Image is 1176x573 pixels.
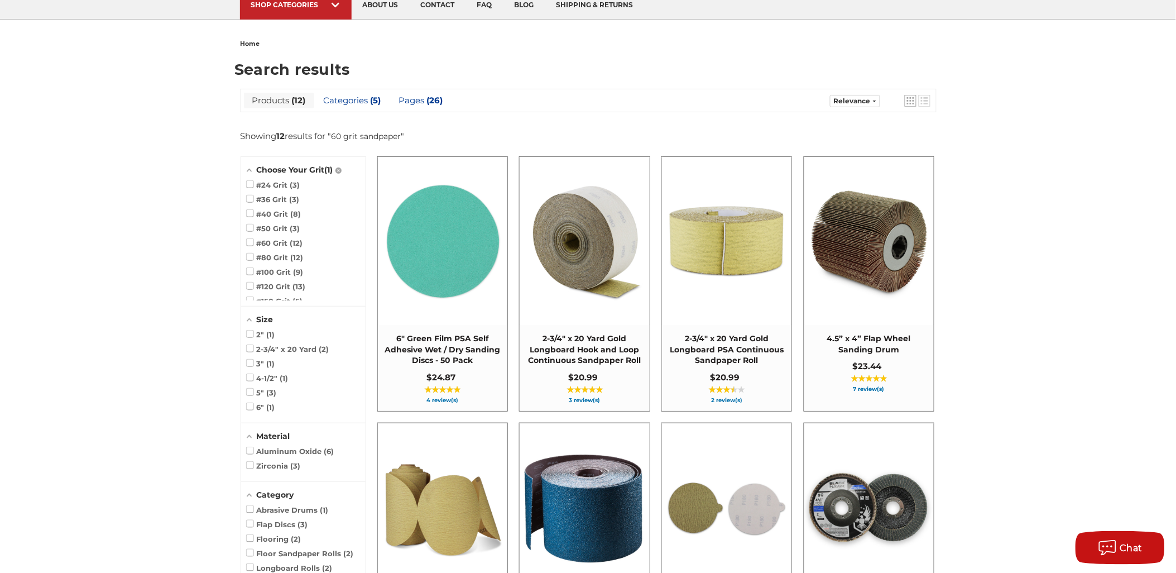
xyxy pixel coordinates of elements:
[257,431,290,441] span: Material
[247,180,300,189] span: #24 Grit
[247,238,303,247] span: #60 Grit
[805,443,933,572] img: Black Hawk Abrasives 4.5 inch curved edge flap disc
[289,195,299,204] span: 3
[247,564,333,572] span: Longboard Rolls
[247,224,300,233] span: #50 Grit
[290,180,300,189] span: 3
[247,282,306,291] span: #120 Grit
[520,157,649,411] a: 2-3/4" x 20 Yard Gold Longboard Hook and Loop Continuous Sandpaper Roll
[257,314,273,324] span: Size
[290,95,306,106] span: 12
[853,361,882,371] span: $23.44
[378,443,507,572] img: 5" Sticky Backed Sanding Discs on a roll
[247,447,334,456] span: Aluminum Oxide
[280,374,288,383] span: 1
[257,165,342,175] span: Choose Your Grit
[335,165,342,175] a: Reset: Choose Your Grit
[247,209,301,218] span: #40 Grit
[568,372,598,383] span: $20.99
[290,253,303,262] span: 12
[247,359,275,368] span: 3"
[324,447,334,456] span: 6
[247,388,277,397] span: 5"
[247,374,289,383] span: 4-1/2"
[241,131,405,141] div: Showing results for " "
[247,549,354,558] span: Floor Sandpaper Rolls
[810,333,928,355] span: 4.5” x 4” Flap Wheel Sanding Drum
[320,505,328,514] span: 1
[290,209,301,218] span: 8
[1076,531,1165,565] button: Chat
[266,403,275,412] span: 1
[293,268,303,276] span: 9
[830,95,880,107] a: Sort options
[378,177,507,305] img: 6-inch 600-grit green film PSA disc with green polyester film backing for metal grinding and bare...
[290,461,300,470] span: 3
[247,297,303,305] span: #150 Grit
[426,372,455,383] span: $24.87
[234,62,942,77] h1: Search results
[266,359,275,368] span: 1
[247,195,300,204] span: #36 Grit
[668,398,786,403] span: 2 review(s)
[368,95,381,106] span: 5
[804,157,934,411] a: 4.5” x 4” Flap Wheel Sanding Drum
[851,374,887,383] span: ★★★★★
[663,177,791,305] img: Black Hawk 400 Grit Gold PSA Sandpaper Roll, 2 3/4" wide, for final touches on surfaces.
[292,282,305,291] span: 13
[291,534,301,543] span: 2
[277,131,285,141] b: 12
[805,177,933,305] img: 4.5 inch x 4 inch flap wheel sanding drum
[290,224,300,233] span: 3
[424,385,460,394] span: ★★★★★
[247,534,301,543] span: Flooring
[247,403,275,412] span: 6"
[668,333,786,366] span: 2-3/4" x 20 Yard Gold Longboard PSA Continuous Sandpaper Roll
[266,388,276,397] span: 3
[266,330,275,339] span: 1
[297,520,308,529] span: 3
[247,345,329,354] span: 2-3/4" x 20 Yard
[525,333,644,366] span: 2-3/4" x 20 Yard Gold Longboard Hook and Loop Continuous Sandpaper Roll
[247,520,308,529] span: Flap Discs
[520,444,649,571] img: Zirconia 8" x 25 YD Floor Sanding Roll
[241,40,260,47] span: home
[905,95,916,107] a: View grid mode
[520,177,649,305] img: Empire Abrasives 80 grit coarse gold sandpaper roll, 2 3/4" by 20 yards, unrolled end for quick i...
[315,93,390,108] a: View Categories Tab
[251,1,340,9] div: SHOP CATEGORIES
[709,385,745,394] span: ★★★★★
[247,330,275,339] span: 2"
[391,93,452,108] a: View Pages Tab
[244,93,314,108] a: View Products Tab
[1120,543,1143,553] span: Chat
[290,238,303,247] span: 12
[319,345,329,354] span: 2
[247,253,304,262] span: #80 Grit
[383,398,502,403] span: 4 review(s)
[292,297,303,305] span: 5
[257,490,294,500] span: Category
[332,131,401,141] a: 60 grit sandpaper
[383,333,502,366] span: 6" Green Film PSA Self Adhesive Wet / Dry Sanding Discs - 50 Pack
[834,97,871,105] span: Relevance
[378,157,507,411] a: 6" Green Film PSA Self Adhesive Wet / Dry Sanding Discs - 50 Pack
[325,165,333,175] span: 1
[247,505,329,514] span: Abrasive Drums
[343,549,353,558] span: 2
[662,157,791,411] a: 2-3/4" x 20 Yard Gold Longboard PSA Continuous Sandpaper Roll
[711,372,740,383] span: $20.99
[567,385,603,394] span: ★★★★★
[810,386,928,392] span: 7 review(s)
[247,268,304,276] span: #100 Grit
[322,564,332,572] span: 2
[663,443,791,572] img: 6 inch psa sanding disc
[919,95,930,107] a: View list mode
[247,461,301,470] span: Zirconia
[525,398,644,403] span: 3 review(s)
[425,95,443,106] span: 26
